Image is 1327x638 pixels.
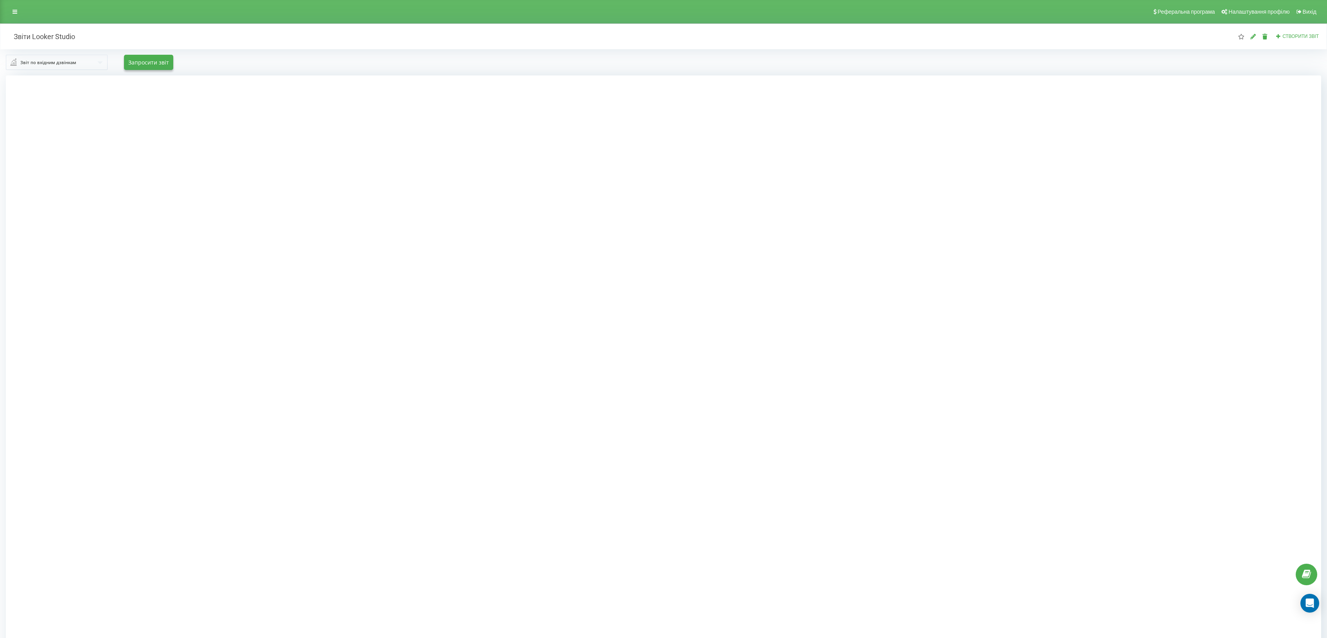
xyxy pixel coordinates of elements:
[1228,9,1289,15] span: Налаштування профілю
[1282,34,1319,39] span: Створити звіт
[1158,9,1215,15] span: Реферальна програма
[1262,34,1268,39] i: Видалити звіт
[1300,594,1319,613] div: Open Intercom Messenger
[1303,9,1316,15] span: Вихід
[1250,34,1257,39] i: Редагувати звіт
[1273,33,1321,40] button: Створити звіт
[20,58,76,67] div: Звіт по вхідним дзвінкам
[1276,34,1281,38] i: Створити звіт
[1238,34,1244,39] i: Цей звіт буде завантажений першим при відкритті "Звіти Looker Studio". Ви можете призначити будь-...
[6,32,75,41] h2: Звіти Looker Studio
[124,55,173,70] button: Запросити звіт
